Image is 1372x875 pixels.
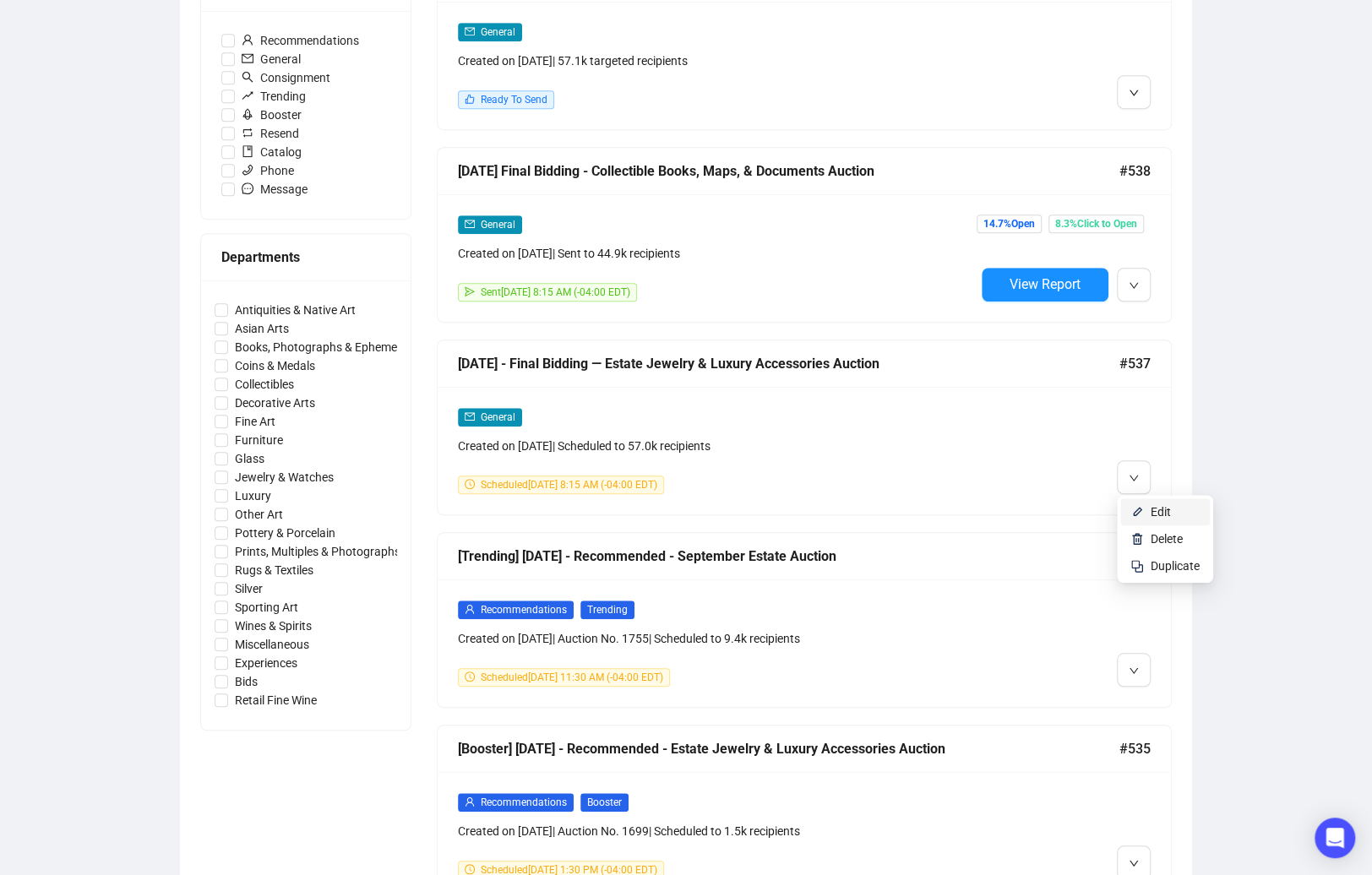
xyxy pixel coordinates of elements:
[1130,505,1144,519] img: svg+xml;base64,PHN2ZyB4bWxucz0iaHR0cDovL3d3dy53My5vcmcvMjAwMC9zdmciIHhtbG5zOnhsaW5rPSJodHRwOi8vd3...
[228,579,269,598] span: Silver
[1119,160,1151,182] span: #538
[465,94,475,104] span: like
[228,375,301,394] span: Collectibles
[242,145,253,157] span: book
[437,532,1172,708] a: [Trending] [DATE] - Recommended - September Estate Auction#536userRecommendationsTrendingCreated ...
[228,542,407,561] span: Prints, Multiples & Photographs
[228,301,362,319] span: Antiquities & Native Art
[235,106,308,124] span: Booster
[977,215,1042,233] span: 14.7% Open
[1048,215,1144,233] span: 8.3% Click to Open
[228,431,290,449] span: Furniture
[228,635,316,654] span: Miscellaneous
[1129,473,1139,483] span: down
[1129,858,1139,868] span: down
[458,353,1119,374] div: [DATE] - Final Bidding — Estate Jewelry & Luxury Accessories Auction
[228,356,322,375] span: Coins & Medals
[235,124,306,143] span: Resend
[1129,88,1139,98] span: down
[1151,505,1171,519] span: Edit
[235,87,313,106] span: Trending
[235,143,308,161] span: Catalog
[481,671,663,683] span: Scheduled [DATE] 11:30 AM (-04:00 EDT)
[1129,666,1139,676] span: down
[458,244,975,263] div: Created on [DATE] | Sent to 44.9k recipients
[481,26,515,38] span: General
[242,182,253,194] span: message
[242,34,253,46] span: user
[242,52,253,64] span: mail
[580,793,629,812] span: Booster
[1119,353,1151,374] span: #537
[437,340,1172,515] a: [DATE] - Final Bidding — Estate Jewelry & Luxury Accessories Auction#537mailGeneralCreated on [DA...
[221,247,390,268] div: Departments
[437,147,1172,323] a: [DATE] Final Bidding - Collectible Books, Maps, & Documents Auction#538mailGeneralCreated on [DAT...
[458,822,975,840] div: Created on [DATE] | Auction No. 1699 | Scheduled to 1.5k recipients
[458,52,975,70] div: Created on [DATE] | 57.1k targeted recipients
[228,524,342,542] span: Pottery & Porcelain
[465,671,475,682] span: clock-circle
[481,94,547,106] span: Ready To Send
[228,617,318,635] span: Wines & Spirits
[228,412,282,431] span: Fine Art
[228,672,264,691] span: Bids
[228,338,415,356] span: Books, Photographs & Ephemera
[465,604,475,614] span: user
[228,468,340,486] span: Jewelry & Watches
[228,319,296,338] span: Asian Arts
[1119,738,1151,759] span: #535
[235,180,314,198] span: Message
[228,394,322,412] span: Decorative Arts
[982,268,1108,302] button: View Report
[242,90,253,101] span: rise
[228,691,324,709] span: Retail Fine Wine
[1315,818,1355,858] div: Open Intercom Messenger
[228,505,290,524] span: Other Art
[458,160,1119,182] div: [DATE] Final Bidding - Collectible Books, Maps, & Documents Auction
[465,796,475,807] span: user
[465,479,475,489] span: clock-circle
[481,604,567,616] span: Recommendations
[235,50,308,68] span: General
[1129,280,1139,291] span: down
[458,546,1119,567] div: [Trending] [DATE] - Recommended - September Estate Auction
[465,219,475,229] span: mail
[465,286,475,296] span: send
[242,164,253,176] span: phone
[481,411,515,423] span: General
[1010,276,1081,292] span: View Report
[481,479,657,491] span: Scheduled [DATE] 8:15 AM (-04:00 EDT)
[1151,559,1200,573] span: Duplicate
[242,108,253,120] span: rocket
[242,71,253,83] span: search
[235,161,301,180] span: Phone
[235,31,366,50] span: Recommendations
[228,561,320,579] span: Rugs & Textiles
[228,486,278,505] span: Luxury
[481,286,630,298] span: Sent [DATE] 8:15 AM (-04:00 EDT)
[242,127,253,139] span: retweet
[1130,532,1144,546] img: svg+xml;base64,PHN2ZyB4bWxucz0iaHR0cDovL3d3dy53My5vcmcvMjAwMC9zdmciIHhtbG5zOnhsaW5rPSJodHRwOi8vd3...
[228,449,271,468] span: Glass
[481,796,567,808] span: Recommendations
[458,738,1119,759] div: [Booster] [DATE] - Recommended - Estate Jewelry & Luxury Accessories Auction
[465,864,475,874] span: clock-circle
[1130,559,1144,573] img: svg+xml;base64,PHN2ZyB4bWxucz0iaHR0cDovL3d3dy53My5vcmcvMjAwMC9zdmciIHdpZHRoPSIyNCIgaGVpZ2h0PSIyNC...
[1151,532,1183,546] span: Delete
[465,26,475,36] span: mail
[458,437,975,455] div: Created on [DATE] | Scheduled to 57.0k recipients
[228,598,305,617] span: Sporting Art
[481,219,515,231] span: General
[458,629,975,648] div: Created on [DATE] | Auction No. 1755 | Scheduled to 9.4k recipients
[235,68,337,87] span: Consignment
[465,411,475,421] span: mail
[580,601,634,619] span: Trending
[228,654,304,672] span: Experiences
